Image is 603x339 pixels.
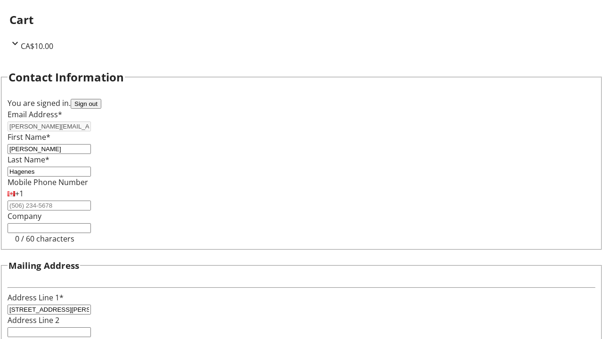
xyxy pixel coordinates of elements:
div: You are signed in. [8,97,595,109]
label: Last Name* [8,154,49,165]
label: Mobile Phone Number [8,177,88,187]
label: First Name* [8,132,50,142]
span: CA$10.00 [21,41,53,51]
h2: Cart [9,11,594,28]
label: Company [8,211,41,221]
label: Address Line 1* [8,292,64,303]
label: Email Address* [8,109,62,120]
h2: Contact Information [8,69,124,86]
h3: Mailing Address [8,259,79,272]
tr-character-limit: 0 / 60 characters [15,234,74,244]
input: (506) 234-5678 [8,201,91,210]
input: Address [8,305,91,315]
label: Address Line 2 [8,315,59,325]
button: Sign out [71,99,101,109]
